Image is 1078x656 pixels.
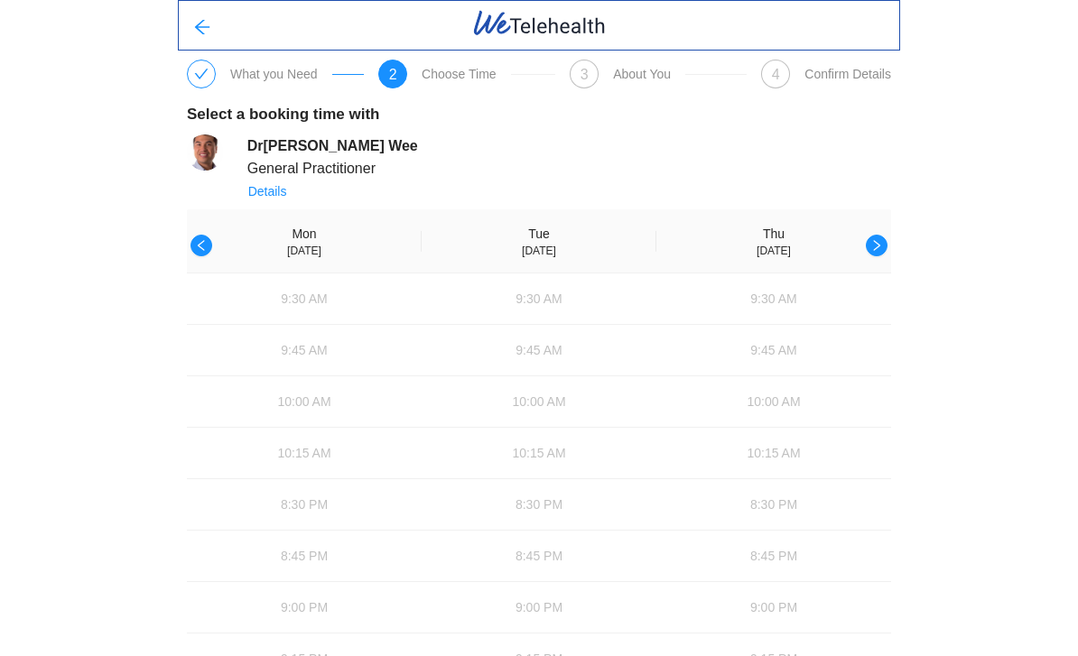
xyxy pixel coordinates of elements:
div: What you Need [230,67,318,81]
button: 8:45 PM [656,531,891,581]
button: 9:30 AM [422,273,656,324]
div: Thu [763,224,785,244]
div: Select a booking time with [187,103,891,127]
button: 8:30 PM [187,479,422,530]
button: 9:30 AM [656,273,891,324]
div: Dr [PERSON_NAME] Wee [247,134,418,157]
img: WeTelehealth [471,8,608,38]
div: Confirm Details [804,67,891,81]
div: About You [613,67,671,81]
button: 10:15 AM [656,428,891,478]
div: Choose Time [422,67,496,81]
button: right [866,235,887,256]
button: 9:30 AM [187,273,422,324]
span: left [195,239,208,254]
span: 4 [772,67,780,82]
div: [DATE] [757,244,791,258]
button: 9:45 AM [187,325,422,375]
button: 8:30 PM [422,479,656,530]
span: 2 [389,67,397,82]
button: 10:00 AM [422,376,656,427]
span: Details [248,181,287,201]
div: [DATE] [287,244,321,258]
span: 3 [581,67,589,82]
button: 10:00 AM [656,376,891,427]
button: 9:45 AM [656,325,891,375]
button: 9:00 PM [422,582,656,633]
button: left [191,235,212,256]
button: Details [247,180,294,202]
button: 10:15 AM [187,428,422,478]
button: arrow-left [179,7,226,43]
span: right [870,239,883,254]
button: 10:15 AM [422,428,656,478]
div: Mon [292,224,316,244]
button: 9:00 PM [656,582,891,633]
span: check [194,67,209,81]
button: 10:00 AM [187,376,422,427]
div: General Practitioner [247,157,418,180]
img: UserFilesPublic%2FlwW1Pg3ODiebTZP3gVY0QmN0plD2%2Flogo%2Ffront%20cover-3%20left%20crop.jpg [187,134,223,171]
button: 8:45 PM [422,531,656,581]
div: [DATE] [522,244,556,258]
div: Tue [528,224,550,244]
span: arrow-left [193,18,211,39]
button: 8:45 PM [187,531,422,581]
button: 9:00 PM [187,582,422,633]
button: 8:30 PM [656,479,891,530]
button: 9:45 AM [422,325,656,375]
